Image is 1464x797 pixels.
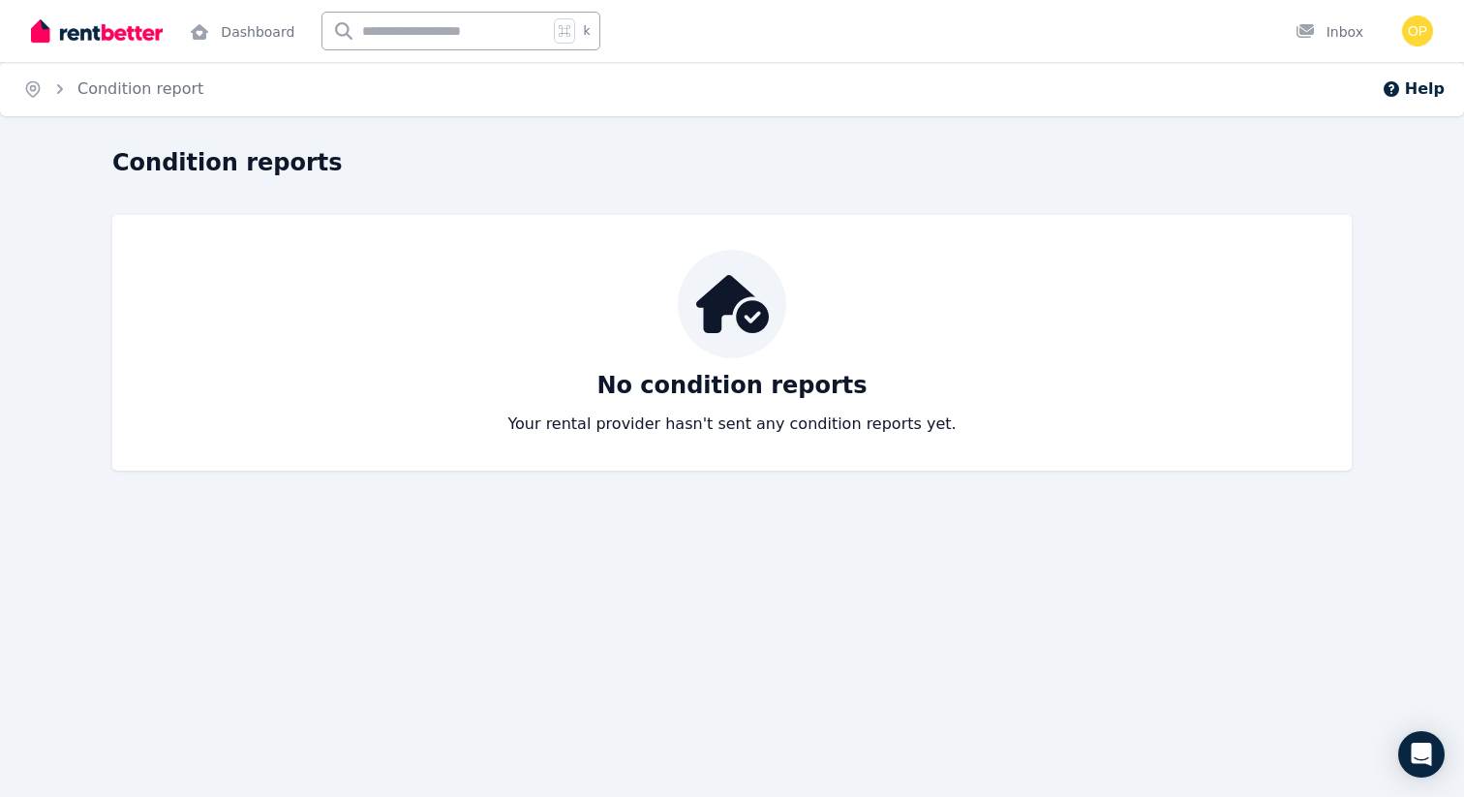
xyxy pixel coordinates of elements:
button: Help [1382,77,1445,101]
p: Your rental provider hasn't sent any condition reports yet. [507,413,956,436]
img: RentBetter [31,16,163,46]
div: Open Intercom Messenger [1398,731,1445,778]
img: Oscar Sanchez Perez [1402,15,1433,46]
p: No condition reports [596,370,867,401]
a: Condition report [77,79,203,98]
span: k [583,23,590,39]
div: Inbox [1296,22,1363,42]
h1: Condition reports [112,147,343,178]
